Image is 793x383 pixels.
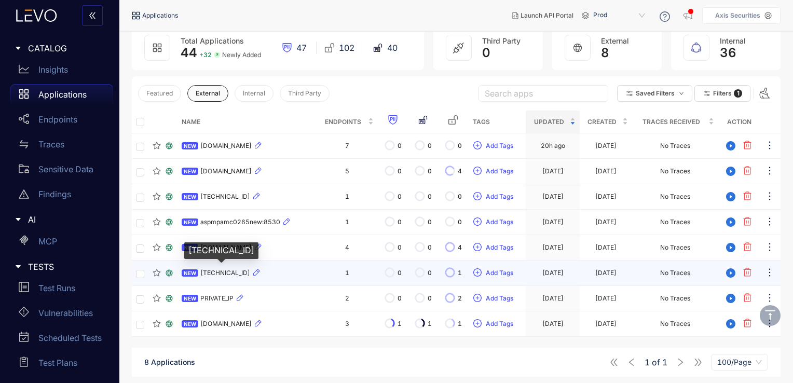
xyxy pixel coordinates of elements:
[660,269,690,277] div: No Traces
[486,168,513,175] span: Add Tags
[196,90,220,97] span: External
[428,193,432,200] span: 0
[722,163,739,180] button: play-circle
[473,290,514,307] button: plus-circleAdd Tags
[398,142,402,149] span: 0
[764,267,775,279] span: ellipsis
[28,262,105,271] span: TESTS
[542,269,564,277] div: [DATE]
[473,214,514,230] button: plus-circleAdd Tags
[723,217,739,227] span: play-circle
[473,268,482,278] span: plus-circle
[486,320,513,327] span: Add Tags
[200,295,234,302] span: PRIVATE_IP
[181,45,197,60] span: 44
[482,46,490,60] span: 0
[398,193,402,200] span: 0
[713,90,732,97] span: Filters
[595,218,617,226] div: [DATE]
[222,51,261,59] span: Newly Added
[764,242,775,254] span: ellipsis
[288,90,321,97] span: Third Party
[636,90,675,97] span: Saved Filters
[38,115,77,124] p: Endpoints
[428,320,432,327] span: 1
[88,11,97,21] span: double-left
[723,294,739,303] span: play-circle
[182,218,198,226] span: NEW
[764,309,776,321] span: vertical-align-top
[458,244,462,251] span: 4
[723,141,739,151] span: play-circle
[153,269,161,277] span: star
[541,142,565,149] div: 20h ago
[542,320,564,327] div: [DATE]
[200,142,252,149] span: [DOMAIN_NAME]
[317,111,378,133] th: Endpoints
[428,269,432,277] span: 0
[504,7,582,24] button: Launch API Portal
[321,116,366,128] span: Endpoints
[593,7,647,24] span: Prod
[458,295,462,302] span: 2
[200,193,250,200] span: [TECHNICAL_ID]
[722,214,739,230] button: play-circle
[38,165,93,174] p: Sensitive Data
[473,167,482,176] span: plus-circle
[10,303,113,327] a: Vulnerabilities
[601,36,629,45] span: External
[473,141,482,151] span: plus-circle
[182,269,198,277] span: NEW
[428,244,432,251] span: 0
[660,295,690,302] div: No Traces
[317,261,378,286] td: 1
[38,308,93,318] p: Vulnerabilities
[339,43,354,52] span: 102
[317,133,378,159] td: 7
[15,45,22,52] span: caret-right
[6,256,113,278] div: TESTS
[718,111,760,133] th: Action
[717,354,762,370] span: 100/Page
[694,85,750,102] button: Filters 1
[722,316,739,332] button: play-circle
[10,327,113,352] a: Scheduled Tests
[153,320,161,328] span: star
[473,265,514,281] button: plus-circleAdd Tags
[10,134,113,159] a: Traces
[10,278,113,303] a: Test Runs
[38,65,68,74] p: Insights
[182,244,198,251] span: NEW
[486,295,513,302] span: Add Tags
[153,193,161,201] span: star
[723,243,739,252] span: play-circle
[482,36,521,45] span: Third Party
[398,244,402,251] span: 0
[38,140,64,149] p: Traces
[486,142,513,149] span: Add Tags
[542,168,564,175] div: [DATE]
[645,358,650,367] span: 1
[764,216,775,228] span: ellipsis
[486,244,513,251] span: Add Tags
[764,191,775,203] span: ellipsis
[521,12,573,19] span: Launch API Portal
[722,188,739,205] button: play-circle
[636,116,706,128] span: Traces Received
[398,168,402,175] span: 0
[473,188,514,205] button: plus-circleAdd Tags
[317,311,378,337] td: 3
[601,46,609,60] span: 8
[720,46,736,60] span: 36
[82,5,103,26] button: double-left
[200,168,252,175] span: [DOMAIN_NAME]
[595,193,617,200] div: [DATE]
[317,159,378,184] td: 5
[181,36,244,45] span: Total Applications
[200,269,250,277] span: [TECHNICAL_ID]
[317,184,378,210] td: 1
[764,290,775,307] button: ellipsis
[722,265,739,281] button: play-circle
[723,319,739,329] span: play-circle
[764,140,775,152] span: ellipsis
